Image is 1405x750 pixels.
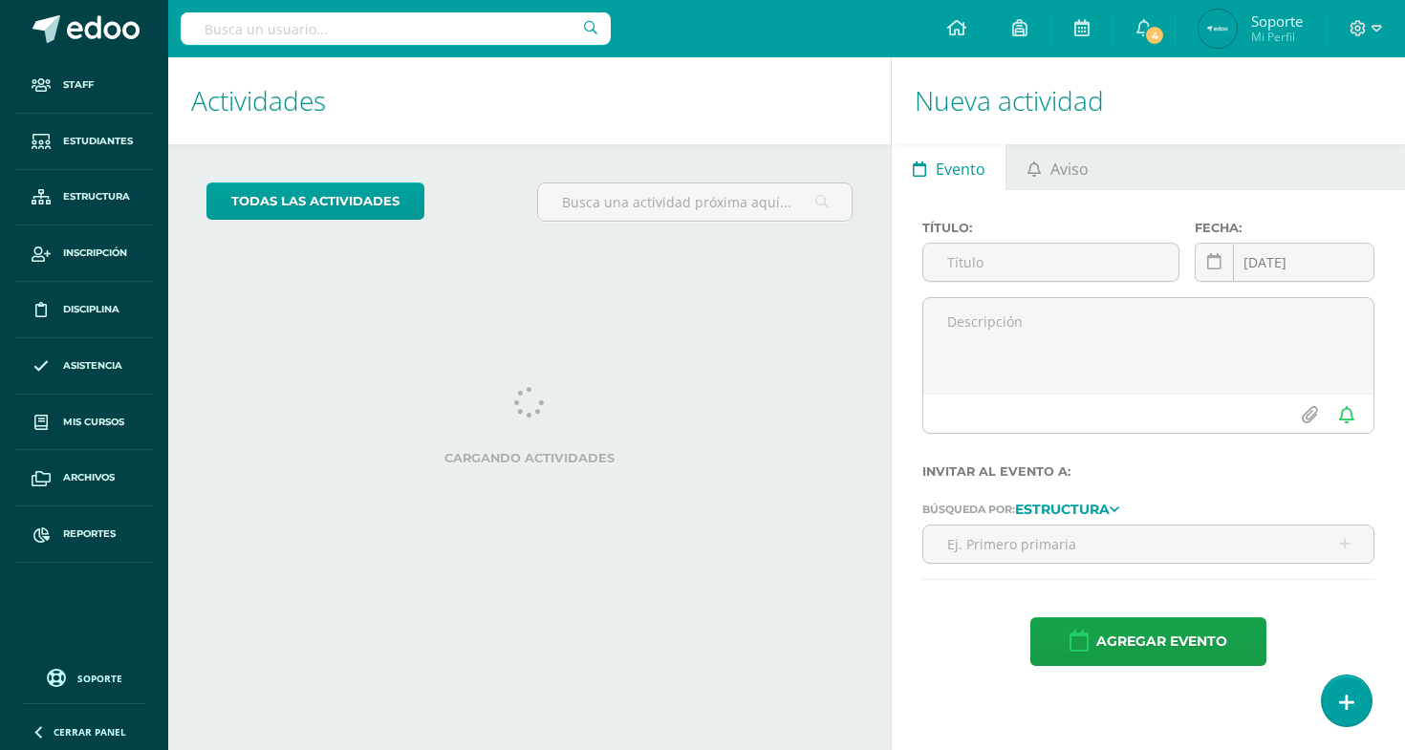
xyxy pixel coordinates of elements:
h1: Nueva actividad [915,57,1382,144]
span: Reportes [63,526,116,542]
span: Disciplina [63,302,119,317]
input: Título [923,244,1178,281]
a: Estructura [1015,502,1119,515]
input: Busca una actividad próxima aquí... [538,183,852,221]
span: Soporte [1251,11,1303,31]
a: Mis cursos [15,395,153,451]
a: Archivos [15,450,153,506]
span: Búsqueda por: [922,503,1015,516]
a: Asistencia [15,338,153,395]
span: Mis cursos [63,415,124,430]
span: Asistencia [63,358,122,374]
label: Título: [922,221,1179,235]
a: Estudiantes [15,114,153,170]
label: Fecha: [1195,221,1374,235]
label: Cargando actividades [206,451,853,465]
span: 4 [1144,25,1165,46]
span: Inscripción [63,246,127,261]
span: Soporte [77,672,122,685]
h1: Actividades [191,57,868,144]
label: Invitar al evento a: [922,464,1374,479]
input: Ej. Primero primaria [923,525,1373,563]
img: 0f7ef3388523656396c81bc75f105008.png [1199,10,1237,48]
a: Aviso [1006,144,1109,190]
span: Evento [936,146,985,192]
a: Evento [892,144,1005,190]
span: Archivos [63,470,115,485]
span: Aviso [1050,146,1089,192]
span: Cerrar panel [54,725,126,739]
span: Staff [63,77,94,93]
span: Mi Perfil [1251,29,1303,45]
button: Agregar evento [1030,617,1266,666]
a: Inscripción [15,225,153,282]
a: Reportes [15,506,153,563]
input: Fecha de entrega [1196,244,1373,281]
span: Estructura [63,189,130,204]
strong: Estructura [1015,501,1110,518]
a: Soporte [23,664,145,690]
a: Staff [15,57,153,114]
a: Estructura [15,170,153,226]
a: todas las Actividades [206,182,424,220]
input: Busca un usuario... [181,12,611,45]
span: Estudiantes [63,134,133,149]
a: Disciplina [15,282,153,338]
span: Agregar evento [1096,618,1227,665]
